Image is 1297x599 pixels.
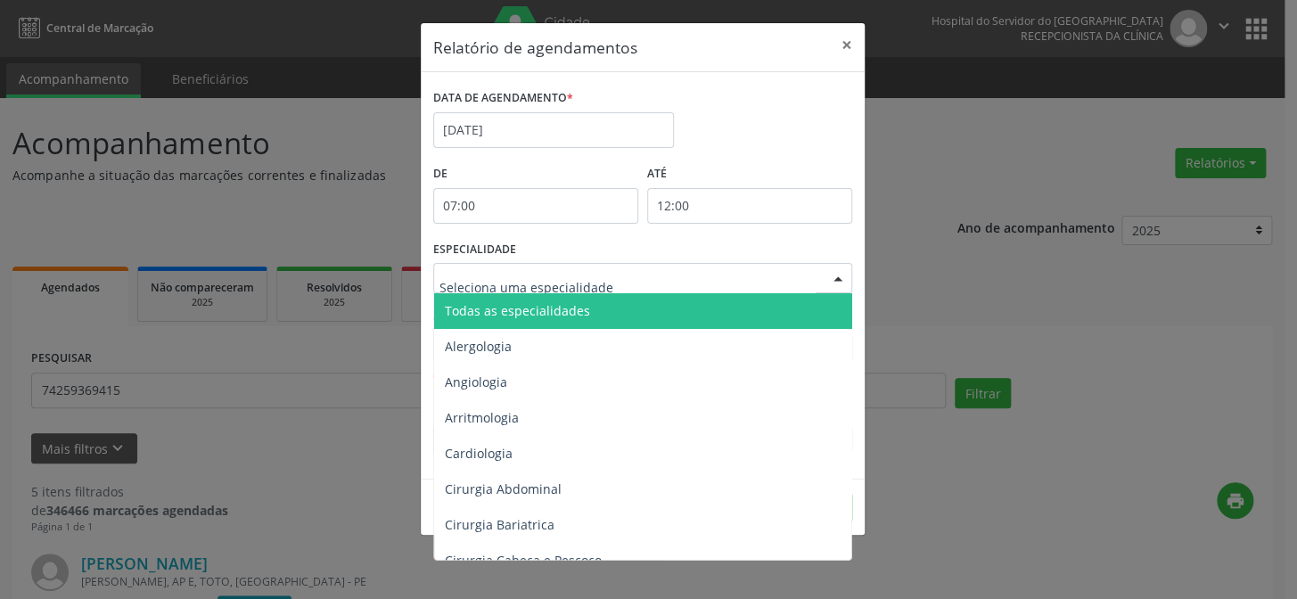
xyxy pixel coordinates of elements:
label: ESPECIALIDADE [433,236,516,264]
span: Cirurgia Bariatrica [445,516,554,533]
button: Close [829,23,865,67]
span: Todas as especialidades [445,302,590,319]
label: ATÉ [647,160,852,188]
span: Cardiologia [445,445,513,462]
input: Selecione uma data ou intervalo [433,112,674,148]
input: Selecione o horário final [647,188,852,224]
span: Alergologia [445,338,512,355]
label: DATA DE AGENDAMENTO [433,85,573,112]
span: Arritmologia [445,409,519,426]
span: Cirurgia Abdominal [445,480,562,497]
input: Selecione o horário inicial [433,188,638,224]
span: Angiologia [445,373,507,390]
label: De [433,160,638,188]
input: Seleciona uma especialidade [439,269,816,305]
span: Cirurgia Cabeça e Pescoço [445,552,602,569]
h5: Relatório de agendamentos [433,36,637,59]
